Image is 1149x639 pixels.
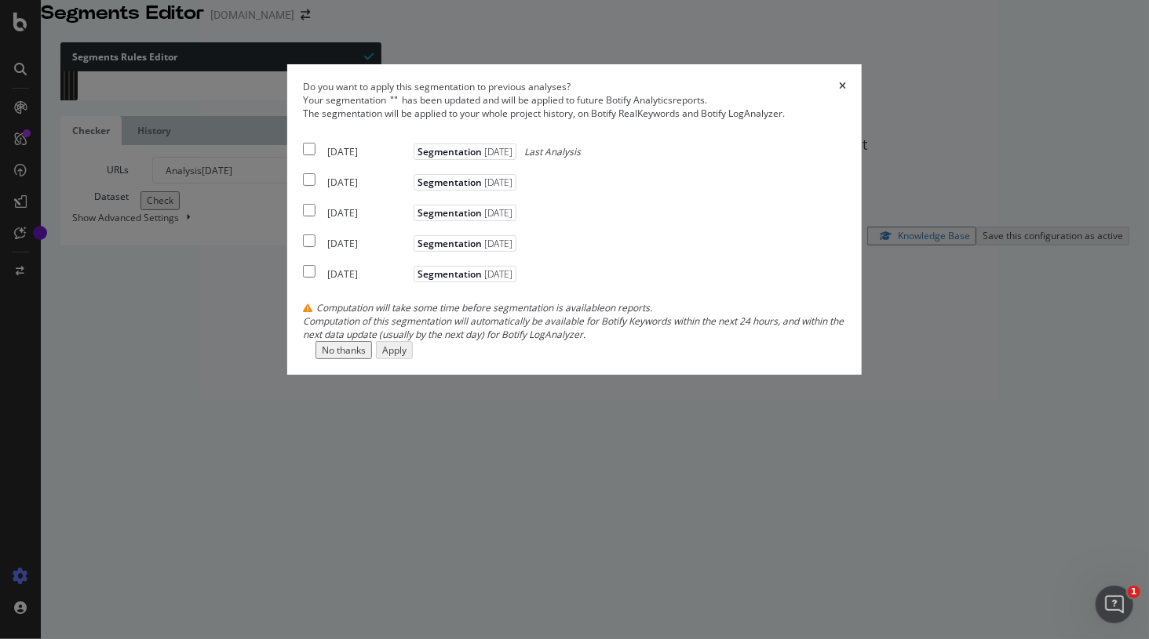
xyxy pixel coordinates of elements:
[482,176,512,189] span: [DATE]
[303,80,571,93] div: Do you want to apply this segmentation to previous analyses?
[303,314,846,341] div: Computation of this segmentation will automatically be available for Botify Keywords within the n...
[482,237,512,250] span: [DATE]
[414,143,516,160] span: Segmentation
[376,341,413,359] button: Apply
[1128,586,1140,598] span: 1
[414,174,516,191] span: Segmentation
[327,145,410,158] div: [DATE]
[414,266,516,282] span: Segmentation
[322,343,366,357] div: No thanks
[327,206,410,220] div: [DATE]
[482,206,512,220] span: [DATE]
[482,267,512,281] span: [DATE]
[382,343,407,357] div: Apply
[482,145,512,158] span: [DATE]
[414,235,516,252] span: Segmentation
[287,64,862,376] div: modal
[303,93,846,120] div: Your segmentation has been updated and will be applied to future Botify Analytics reports.
[1096,586,1133,623] iframe: Intercom live chat
[524,145,581,158] span: Last Analysis
[839,80,846,93] div: times
[316,301,652,314] span: Computation will take some time before segmentation is available on reports.
[414,205,516,221] span: Segmentation
[327,267,410,281] div: [DATE]
[303,107,846,120] div: The segmentation will be applied to your whole project history, on Botify RealKeywords and Botify...
[327,237,410,250] div: [DATE]
[327,176,410,189] div: [DATE]
[390,93,398,107] span: " "
[316,341,372,359] button: No thanks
